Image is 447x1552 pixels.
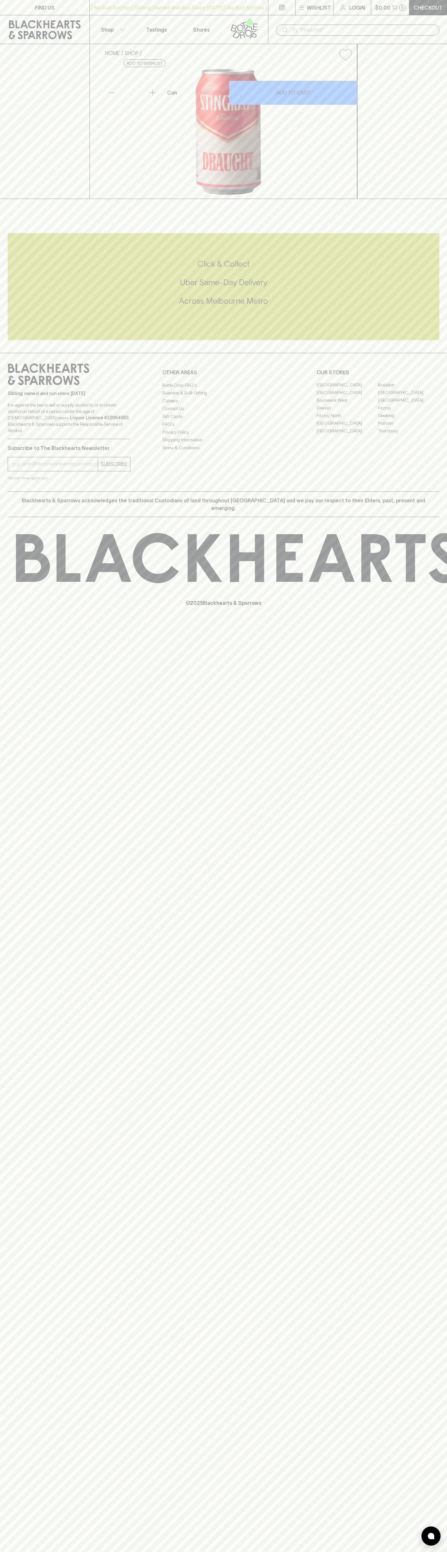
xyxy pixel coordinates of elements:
p: FIND US [35,4,55,11]
a: Stores [179,15,224,44]
p: Checkout [414,4,443,11]
strong: Liquor License #32064953 [70,415,129,420]
h5: Across Melbourne Metro [8,296,439,306]
button: Add to wishlist [124,59,166,67]
h5: Click & Collect [8,259,439,269]
a: Shipping Information [162,436,285,444]
a: Fitzroy North [317,412,378,420]
a: Thornbury [378,427,439,435]
h5: Uber Same-Day Delivery [8,277,439,288]
button: Add to wishlist [337,47,354,63]
a: Tastings [134,15,179,44]
a: Elwood [317,404,378,412]
p: Subscribe to The Blackhearts Newsletter [8,444,130,452]
a: Privacy Policy [162,428,285,436]
p: It is against the law to sell or supply alcohol to, or to obtain alcohol on behalf of a person un... [8,402,130,434]
a: SHOP [125,50,138,56]
a: Business & Bulk Gifting [162,389,285,397]
p: Blackhearts & Sparrows acknowledges the traditional Custodians of land throughout [GEOGRAPHIC_DAT... [12,497,435,512]
a: [GEOGRAPHIC_DATA] [317,427,378,435]
a: FAQ's [162,421,285,428]
a: [GEOGRAPHIC_DATA] [378,397,439,404]
a: Geelong [378,412,439,420]
input: Try "Pinot noir" [291,25,434,35]
p: Stores [193,26,210,34]
a: [GEOGRAPHIC_DATA] [317,381,378,389]
a: Bottle Drop FAQ's [162,381,285,389]
a: Fitzroy [378,404,439,412]
a: Contact Us [162,405,285,413]
img: 39083.png [100,65,357,199]
p: SUBSCRIBE [101,460,127,468]
p: 0 [401,6,404,9]
p: Wishlist [307,4,331,11]
a: Terms & Conditions [162,444,285,452]
div: Can [165,86,229,99]
a: [GEOGRAPHIC_DATA] [317,389,378,397]
a: HOME [105,50,120,56]
p: Login [349,4,365,11]
p: We will never spam you [8,475,130,481]
button: SUBSCRIBE [98,457,130,471]
a: [GEOGRAPHIC_DATA] [317,420,378,427]
button: Shop [90,15,135,44]
p: OTHER AREAS [162,369,285,376]
p: Shop [101,26,114,34]
a: Gift Cards [162,413,285,420]
p: Tastings [146,26,167,34]
p: Sibling owned and run since [DATE] [8,390,130,397]
input: e.g. jane@blackheartsandsparrows.com.au [13,459,98,469]
a: [GEOGRAPHIC_DATA] [378,389,439,397]
div: Call to action block [8,233,439,340]
a: Braddon [378,381,439,389]
p: ADD TO CART [276,89,310,96]
a: Prahran [378,420,439,427]
button: ADD TO CART [229,81,357,105]
p: Can [167,89,177,96]
p: $0.00 [375,4,390,11]
p: OUR STORES [317,369,439,376]
a: Brunswick West [317,397,378,404]
a: Careers [162,397,285,405]
img: bubble-icon [428,1533,434,1539]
